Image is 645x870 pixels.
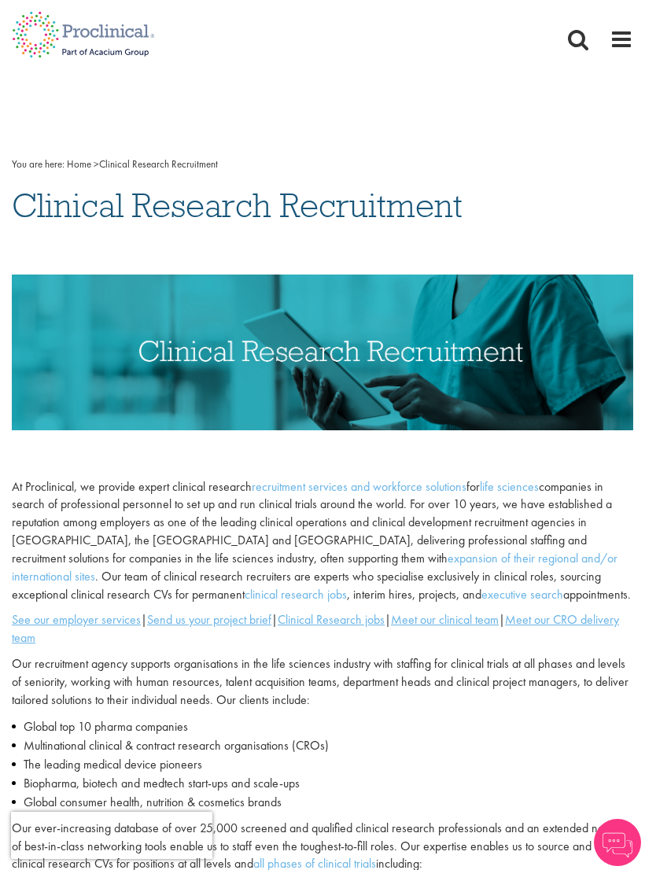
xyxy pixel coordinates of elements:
li: Global top 10 pharma companies [12,717,633,736]
span: You are here: [12,157,64,171]
span: Clinical Research Recruitment [12,184,463,227]
p: At Proclinical, we provide expert clinical research for companies in search of professional perso... [12,478,633,604]
a: life sciences [480,478,539,495]
iframe: reCAPTCHA [11,812,212,859]
span: Clinical Research Recruitment [67,157,218,171]
img: Clinical Research Recruitment [12,275,633,430]
a: Meet our clinical team [391,611,499,628]
li: Global consumer health, nutrition & cosmetics brands [12,793,633,812]
a: Clinical Research jobs [278,611,385,628]
a: expansion of their regional and/or international sites [12,550,617,584]
li: The leading medical device pioneers [12,755,633,774]
li: Multinational clinical & contract research organisations (CROs) [12,736,633,755]
span: > [94,157,99,171]
p: | | | | [12,611,633,647]
li: Biopharma, biotech and medtech start-ups and scale-ups [12,774,633,793]
p: Our recruitment agency supports organisations in the life sciences industry with staffing for cli... [12,655,633,710]
a: See our employer services [12,611,141,628]
a: clinical research jobs [245,586,347,603]
a: breadcrumb link to Home [67,157,91,171]
img: Chatbot [594,819,641,866]
a: executive search [481,586,563,603]
a: Send us your project brief [147,611,271,628]
a: recruitment services and workforce solutions [252,478,466,495]
a: Meet our CRO delivery team [12,611,619,646]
